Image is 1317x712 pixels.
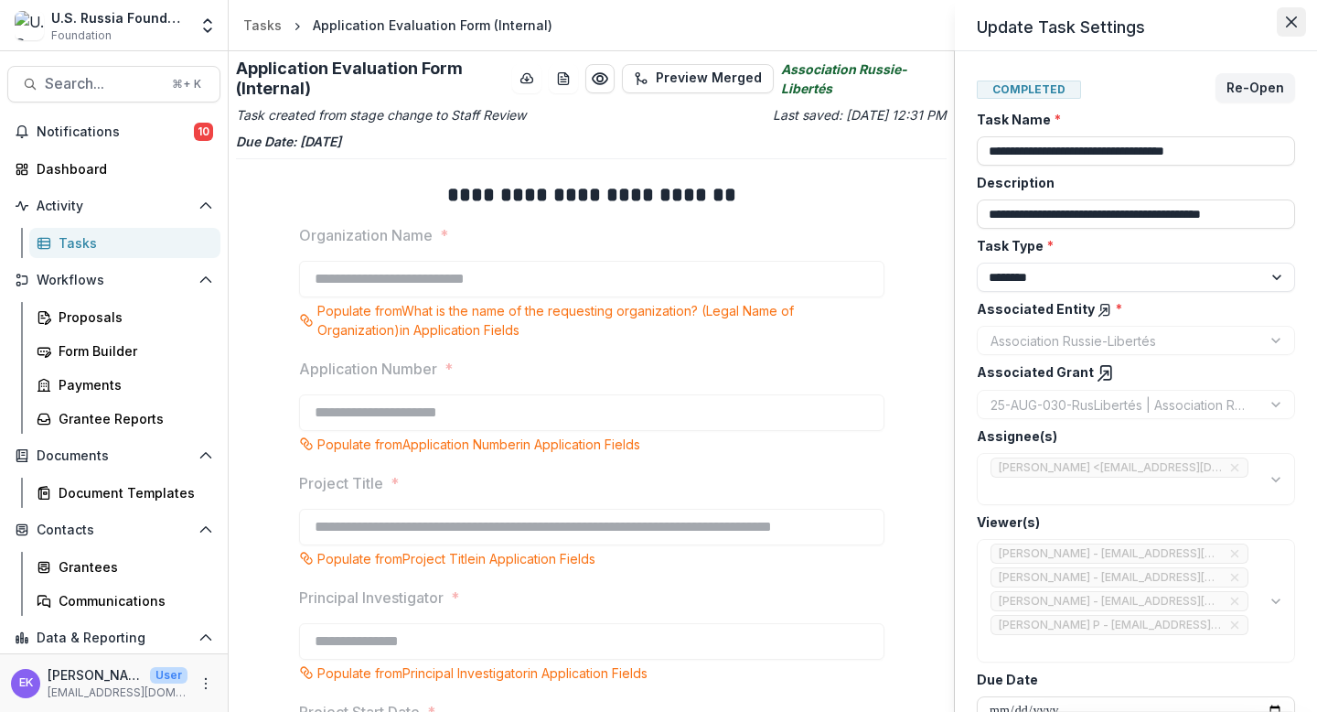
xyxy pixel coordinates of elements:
span: Completed [977,81,1081,99]
label: Task Type [977,236,1284,255]
label: Task Name [977,110,1284,129]
button: Close [1277,7,1306,37]
button: Re-Open [1215,73,1295,102]
label: Assignee(s) [977,426,1284,446]
label: Due Date [977,670,1284,689]
label: Associated Grant [977,362,1284,383]
label: Associated Entity [977,299,1284,318]
label: Description [977,173,1284,192]
label: Viewer(s) [977,512,1284,532]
